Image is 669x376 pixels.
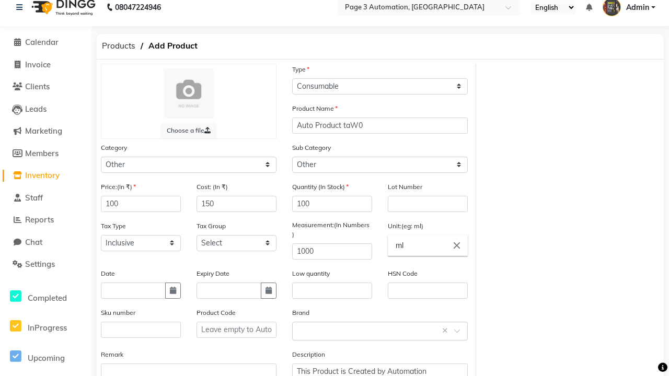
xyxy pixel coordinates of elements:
[101,221,126,231] label: Tax Type
[3,170,89,182] a: Inventory
[25,126,62,136] span: Marketing
[388,269,418,278] label: HSN Code
[164,68,214,119] img: Cinque Terre
[3,148,89,160] a: Members
[292,104,338,113] label: Product Name
[442,325,451,336] span: Clear all
[292,143,331,152] label: Sub Category
[25,193,43,203] span: Staff
[101,308,135,318] label: Sku number
[388,221,423,231] label: Unit:(eg: ml)
[3,214,89,226] a: Reports
[25,215,54,225] span: Reports
[626,2,649,13] span: Admin
[101,143,127,152] label: Category
[3,37,89,49] a: Calendar
[388,182,422,192] label: Lot Number
[101,269,115,278] label: Date
[3,81,89,93] a: Clients
[28,293,67,303] span: Completed
[160,123,217,138] label: Choose a file
[143,37,203,55] span: Add Product
[25,259,55,269] span: Settings
[3,59,89,71] a: Invoice
[3,237,89,249] a: Chat
[292,350,325,359] label: Description
[3,103,89,115] a: Leads
[101,182,136,192] label: Price:(In ₹)
[197,308,236,318] label: Product Code
[292,269,330,278] label: Low quantity
[3,192,89,204] a: Staff
[101,350,123,359] label: Remark
[451,240,463,251] i: Close
[197,322,276,338] input: Leave empty to Autogenerate
[97,37,141,55] span: Products
[25,60,51,69] span: Invoice
[292,220,372,239] label: Measurement:(In Numbers )
[292,182,349,192] label: Quantity (In Stock)
[292,308,309,318] label: Brand
[292,65,309,74] label: Type
[28,353,65,363] span: Upcoming
[197,221,226,231] label: Tax Group
[25,237,42,247] span: Chat
[197,269,229,278] label: Expiry Date
[3,258,89,271] a: Settings
[25,104,47,114] span: Leads
[197,182,228,192] label: Cost: (In ₹)
[25,170,60,180] span: Inventory
[25,148,59,158] span: Members
[3,125,89,137] a: Marketing
[28,323,67,333] span: InProgress
[25,37,59,47] span: Calendar
[25,81,50,91] span: Clients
